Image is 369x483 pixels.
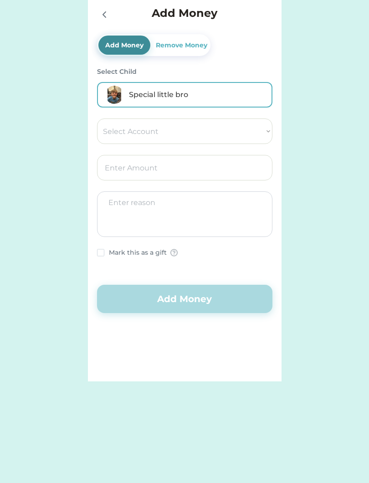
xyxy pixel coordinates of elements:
[109,248,167,257] div: Mark this as a gift
[105,86,123,104] img: https%3A%2F%2F1dfc823d71cc564f25c7cc035732a2d8.cdn.bubble.io%2Ff1710538413493x180678129519366460%...
[97,285,272,313] button: Add Money
[170,249,178,257] img: Group%2026910.png
[152,5,217,21] h4: Add Money
[154,41,209,50] div: Remove Money
[103,41,145,50] div: Add Money
[129,89,264,100] div: Special little bro
[97,67,272,77] div: Select Child
[97,155,272,180] input: Enter Amount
